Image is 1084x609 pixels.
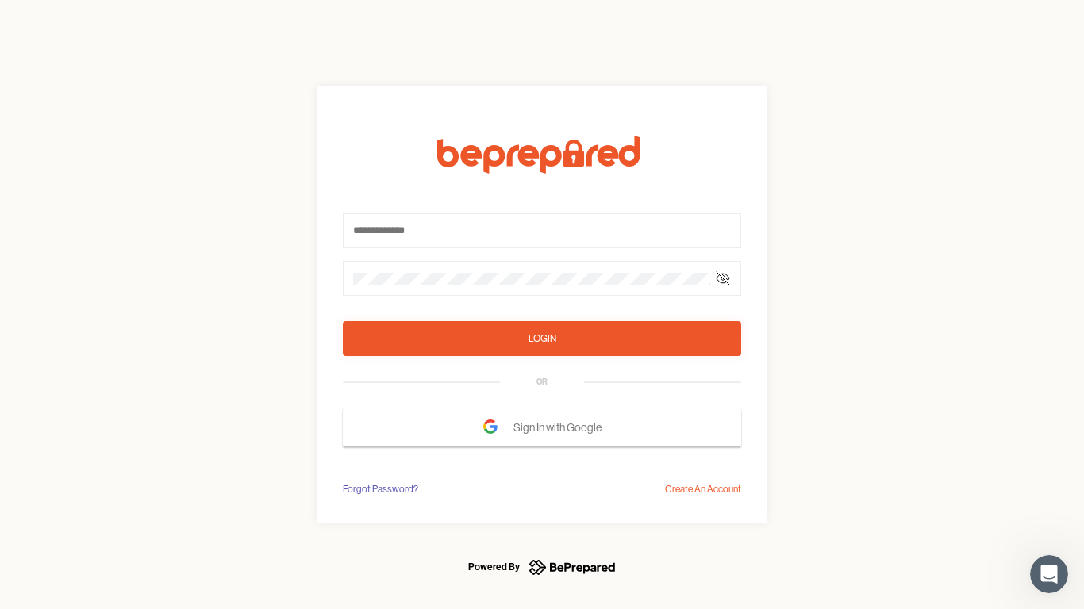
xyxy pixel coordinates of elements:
div: Login [529,331,556,347]
span: Sign In with Google [513,413,609,442]
div: Powered By [468,557,520,576]
button: Sign In with Google [343,408,741,446]
div: Forgot Password? [343,481,418,497]
iframe: Intercom live chat [1030,555,1068,593]
button: Login [343,321,741,356]
div: OR [536,376,548,389]
div: Create An Account [665,481,741,497]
